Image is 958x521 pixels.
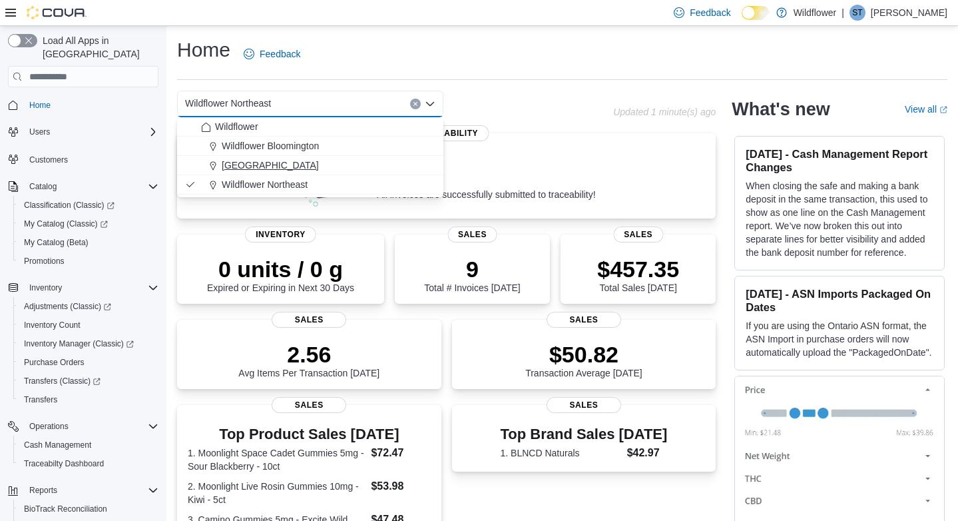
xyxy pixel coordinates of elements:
button: Wildflower [177,117,443,137]
button: Inventory Count [13,316,164,334]
button: Users [3,123,164,141]
span: Reports [24,482,158,498]
div: All invoices are successfully submitted to traceability! [377,163,595,200]
div: Total Sales [DATE] [597,256,679,293]
p: Wildflower [794,5,837,21]
dd: $42.97 [627,445,668,461]
span: Operations [29,421,69,432]
span: Transfers [19,392,158,408]
input: Dark Mode [742,6,770,20]
p: [PERSON_NAME] [871,5,947,21]
span: My Catalog (Beta) [19,235,158,251]
a: Traceabilty Dashboard [19,456,109,472]
button: Wildflower Northeast [177,175,443,195]
button: Wildflower Bloomington [177,137,443,156]
span: ST [852,5,862,21]
button: Users [24,124,55,140]
span: BioTrack Reconciliation [24,504,107,514]
a: View allExternal link [905,104,947,115]
span: Adjustments (Classic) [19,298,158,314]
span: Promotions [24,256,65,266]
span: Wildflower Northeast [222,178,308,191]
a: Inventory Manager (Classic) [13,334,164,353]
p: 0 [377,163,595,189]
button: Catalog [24,179,62,195]
span: Purchase Orders [19,354,158,370]
span: Operations [24,418,158,434]
button: Reports [24,482,63,498]
button: Transfers [13,390,164,409]
p: 9 [424,256,520,282]
span: Sales [447,227,497,243]
span: Classification (Classic) [19,197,158,213]
p: | [841,5,844,21]
a: My Catalog (Beta) [19,235,94,251]
button: Clear input [410,99,421,109]
span: Inventory [245,227,316,243]
span: [GEOGRAPHIC_DATA] [222,159,319,172]
p: If you are using the Ontario ASN format, the ASN Import in purchase orders will now automatically... [746,319,933,359]
span: Home [24,97,158,113]
p: 0 units / 0 g [207,256,354,282]
span: Purchase Orders [24,357,85,368]
p: When closing the safe and making a bank deposit in the same transaction, this used to show as one... [746,179,933,259]
span: Classification (Classic) [24,200,115,211]
span: My Catalog (Beta) [24,237,89,248]
button: Inventory [3,278,164,297]
a: Cash Management [19,437,97,453]
button: Operations [24,418,74,434]
button: Purchase Orders [13,353,164,372]
span: My Catalog (Classic) [24,219,108,229]
span: Inventory [24,280,158,296]
span: Traceabilty Dashboard [19,456,158,472]
span: Cash Management [24,440,91,450]
button: Inventory [24,280,67,296]
span: Wildflower [215,120,258,133]
a: Classification (Classic) [13,196,164,215]
span: Home [29,100,51,111]
span: Sales [272,397,346,413]
span: Promotions [19,253,158,269]
a: My Catalog (Classic) [19,216,113,232]
span: Transfers (Classic) [19,373,158,389]
button: Catalog [3,177,164,196]
h2: What's new [732,99,830,120]
span: Inventory Count [24,320,81,330]
span: Customers [24,151,158,167]
span: Cash Management [19,437,158,453]
h1: Home [177,37,230,63]
span: Inventory Count [19,317,158,333]
span: Sales [547,312,621,328]
a: Customers [24,152,73,168]
h3: [DATE] - ASN Imports Packaged On Dates [746,287,933,314]
p: 2.56 [238,341,379,368]
div: Avg Items Per Transaction [DATE] [238,341,379,378]
a: Purchase Orders [19,354,90,370]
span: Feedback [260,47,300,61]
img: Cova [27,6,87,19]
span: Inventory Manager (Classic) [19,336,158,352]
p: Updated 1 minute(s) ago [613,107,716,117]
span: Adjustments (Classic) [24,301,111,312]
button: [GEOGRAPHIC_DATA] [177,156,443,175]
span: Transfers [24,394,57,405]
p: $50.82 [525,341,642,368]
a: Inventory Count [19,317,86,333]
div: Transaction Average [DATE] [525,341,642,378]
div: Expired or Expiring in Next 30 Days [207,256,354,293]
button: My Catalog (Beta) [13,233,164,252]
dt: 1. Moonlight Space Cadet Gummies 5mg - Sour Blackberry - 10ct [188,446,365,473]
span: Users [29,127,50,137]
dt: 1. BLNCD Naturals [501,446,622,460]
button: Cash Management [13,436,164,454]
a: Transfers (Classic) [13,372,164,390]
svg: External link [939,106,947,114]
span: Catalog [29,181,57,192]
p: $457.35 [597,256,679,282]
dt: 2. Moonlight Live Rosin Gummies 10mg - Kiwi - 5ct [188,480,365,506]
button: BioTrack Reconciliation [13,500,164,518]
button: Promotions [13,252,164,270]
a: Inventory Manager (Classic) [19,336,139,352]
div: Choose from the following options [177,117,443,195]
